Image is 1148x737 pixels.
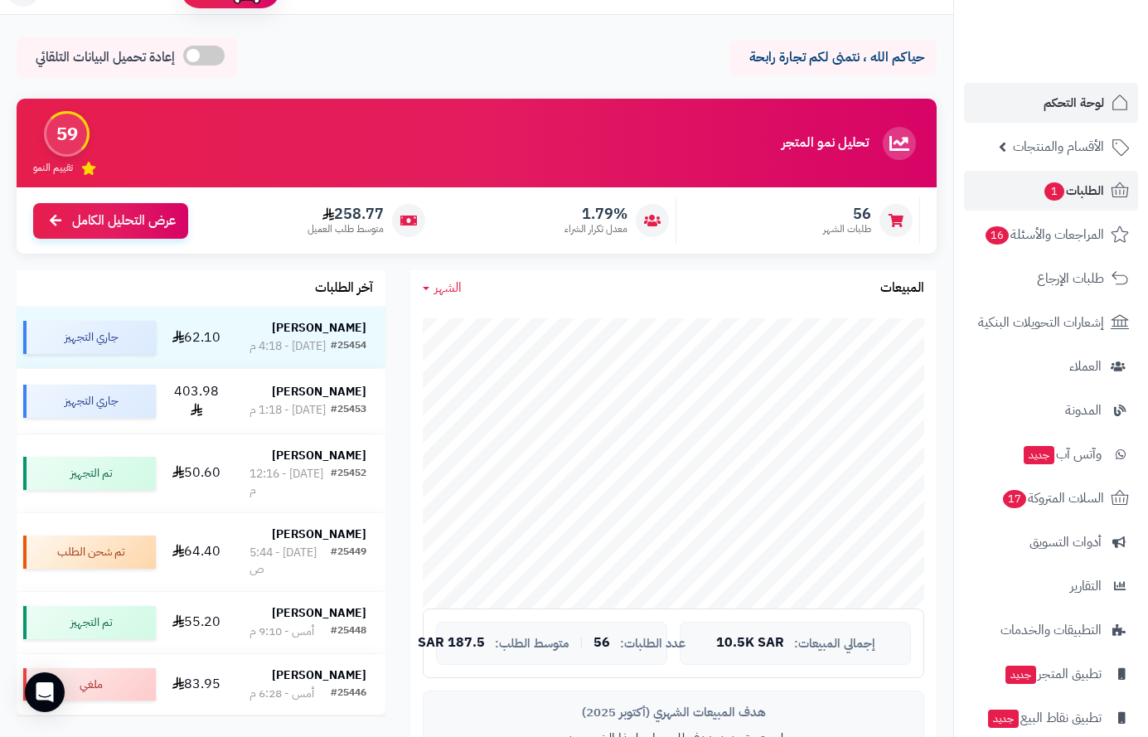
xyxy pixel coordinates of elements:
[162,307,230,368] td: 62.10
[1069,355,1102,378] span: العملاء
[823,205,871,223] span: 56
[1065,399,1102,422] span: المدونة
[1000,618,1102,642] span: التطبيقات والخدمات
[331,545,366,578] div: #25449
[964,259,1138,298] a: طلبات الإرجاع
[564,205,627,223] span: 1.79%
[249,545,331,578] div: [DATE] - 5:44 ص
[331,338,366,355] div: #25454
[315,281,373,296] h3: آخر الطلبات
[331,623,366,640] div: #25448
[1029,531,1102,554] span: أدوات التسويق
[564,222,627,236] span: معدل تكرار الشراء
[331,466,366,499] div: #25452
[272,319,366,337] strong: [PERSON_NAME]
[418,636,485,651] span: 187.5 SAR
[434,278,462,298] span: الشهر
[964,522,1138,562] a: أدوات التسويق
[162,434,230,512] td: 50.60
[716,636,784,651] span: 10.5K SAR
[423,279,462,298] a: الشهر
[964,654,1138,694] a: تطبيق المتجرجديد
[593,636,610,651] span: 56
[988,710,1019,728] span: جديد
[964,434,1138,474] a: وآتس آبجديد
[964,303,1138,342] a: إشعارات التحويلات البنكية
[579,637,584,649] span: |
[33,203,188,239] a: عرض التحليل الكامل
[249,338,326,355] div: [DATE] - 4:18 م
[72,211,176,230] span: عرض التحليل الكامل
[1001,487,1104,510] span: السلات المتروكة
[23,385,156,418] div: جاري التجهيز
[162,592,230,653] td: 55.20
[162,513,230,591] td: 64.40
[1003,490,1026,508] span: 17
[249,623,314,640] div: أمس - 9:10 م
[978,311,1104,334] span: إشعارات التحويلات البنكية
[1044,182,1064,201] span: 1
[249,402,326,419] div: [DATE] - 1:18 م
[964,610,1138,650] a: التطبيقات والخدمات
[308,205,384,223] span: 258.77
[964,478,1138,518] a: السلات المتروكة17
[331,402,366,419] div: #25453
[986,706,1102,730] span: تطبيق نقاط البيع
[33,161,73,175] span: تقييم النمو
[23,536,156,569] div: تم شحن الطلب
[25,672,65,712] div: Open Intercom Messenger
[1037,267,1104,290] span: طلبات الإرجاع
[23,321,156,354] div: جاري التجهيز
[1070,575,1102,598] span: التقارير
[36,48,175,67] span: إعادة تحميل البيانات التلقائي
[880,281,924,296] h3: المبيعات
[272,383,366,400] strong: [PERSON_NAME]
[272,447,366,464] strong: [PERSON_NAME]
[1022,443,1102,466] span: وآتس آب
[984,223,1104,246] span: المراجعات والأسئلة
[964,390,1138,430] a: المدونة
[794,637,875,651] span: إجمالي المبيعات:
[964,566,1138,606] a: التقارير
[162,369,230,434] td: 403.98
[964,83,1138,123] a: لوحة التحكم
[162,654,230,715] td: 83.95
[436,704,911,721] div: هدف المبيعات الشهري (أكتوبر 2025)
[272,667,366,684] strong: [PERSON_NAME]
[249,686,314,702] div: أمس - 6:28 م
[1043,179,1104,202] span: الطلبات
[23,668,156,701] div: ملغي
[964,347,1138,386] a: العملاء
[1013,135,1104,158] span: الأقسام والمنتجات
[23,606,156,639] div: تم التجهيز
[1004,662,1102,686] span: تطبيق المتجر
[331,686,366,702] div: #25446
[272,526,366,543] strong: [PERSON_NAME]
[1044,91,1104,114] span: لوحة التحكم
[823,222,871,236] span: طلبات الشهر
[23,457,156,490] div: تم التجهيز
[495,637,569,651] span: متوسط الطلب:
[272,604,366,622] strong: [PERSON_NAME]
[986,226,1009,245] span: 16
[782,136,869,151] h3: تحليل نمو المتجر
[1024,446,1054,464] span: جديد
[308,222,384,236] span: متوسط طلب العميل
[964,171,1138,211] a: الطلبات1
[249,466,331,499] div: [DATE] - 12:16 م
[964,215,1138,255] a: المراجعات والأسئلة16
[620,637,685,651] span: عدد الطلبات:
[1005,666,1036,684] span: جديد
[742,48,924,67] p: حياكم الله ، نتمنى لكم تجارة رابحة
